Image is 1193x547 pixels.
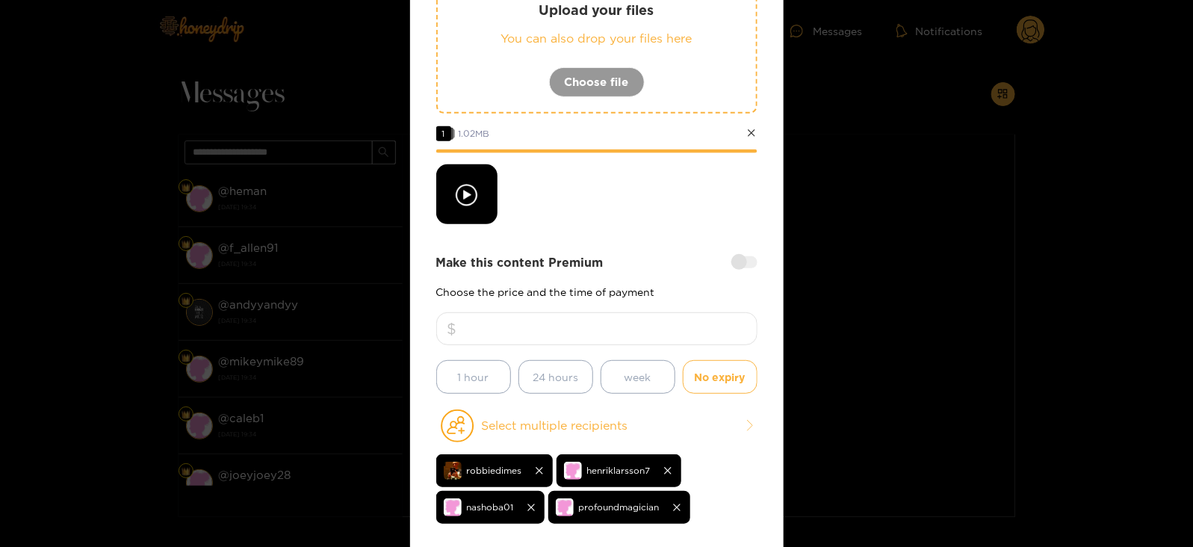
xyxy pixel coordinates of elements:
[518,360,593,394] button: 24 hours
[436,286,757,297] p: Choose the price and the time of payment
[579,498,660,516] span: profoundmagician
[556,498,574,516] img: no-avatar.png
[695,368,746,386] span: No expiry
[533,368,578,386] span: 24 hours
[587,462,651,479] span: henriklarsson7
[467,498,514,516] span: nashoba01
[444,498,462,516] img: no-avatar.png
[459,129,490,138] span: 1.02 MB
[683,360,757,394] button: No expiry
[436,409,757,443] button: Select multiple recipients
[625,368,651,386] span: week
[467,462,522,479] span: robbiedimes
[601,360,675,394] button: week
[468,1,726,19] p: Upload your files
[549,67,645,97] button: Choose file
[436,360,511,394] button: 1 hour
[564,462,582,480] img: no-avatar.png
[444,462,462,480] img: upxnl-screenshot_20250725_032726_gallery.jpg
[468,30,726,47] p: You can also drop your files here
[458,368,489,386] span: 1 hour
[436,254,604,271] strong: Make this content Premium
[436,126,451,141] span: 1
